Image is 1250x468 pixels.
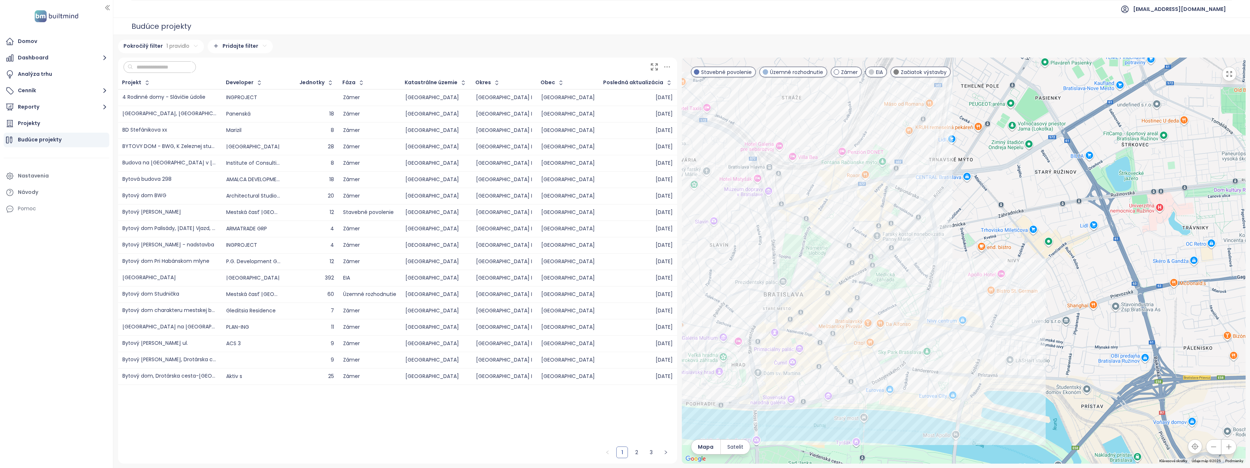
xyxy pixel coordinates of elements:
div: 392 [290,276,334,280]
div: 18 [290,177,334,182]
div: Zámer [343,177,396,182]
div: Domov [18,37,37,46]
div: [DATE] [604,276,673,280]
div: INGPROJECT [226,95,257,100]
div: BD Štefánikova xx [122,128,167,133]
div: [GEOGRAPHIC_DATA] [541,210,595,215]
div: [GEOGRAPHIC_DATA] I [476,243,532,247]
div: EIA [343,276,396,280]
a: Budúce projekty [4,133,109,147]
span: Mapa [698,443,714,451]
div: Jednotky [299,80,325,85]
div: [GEOGRAPHIC_DATA] [405,292,467,297]
div: [GEOGRAPHIC_DATA] I [476,325,532,329]
div: [GEOGRAPHIC_DATA] I [476,95,532,100]
a: 1 [617,447,628,458]
div: 25 [290,374,334,379]
div: [GEOGRAPHIC_DATA] [405,341,467,346]
span: [EMAIL_ADDRESS][DOMAIN_NAME] [1133,0,1226,18]
span: EIA [876,68,883,76]
span: Údaje máp ©2025 [1192,459,1221,463]
div: [GEOGRAPHIC_DATA] na [GEOGRAPHIC_DATA] v [GEOGRAPHIC_DATA] [122,324,217,330]
div: [GEOGRAPHIC_DATA] [541,374,595,379]
div: 12 [290,259,334,264]
div: [DATE] [604,144,673,149]
div: [GEOGRAPHIC_DATA] [541,243,595,247]
div: Projekty [18,119,40,128]
div: [GEOGRAPHIC_DATA] [541,177,595,182]
div: [GEOGRAPHIC_DATA] I [476,374,532,379]
span: right [664,450,668,455]
span: Stavebné povolenie [701,68,752,76]
div: [DATE] [604,325,673,329]
li: 3 [645,446,657,458]
div: [GEOGRAPHIC_DATA] I [476,177,532,182]
div: Zámer [343,161,396,165]
a: Otvoriť túto oblasť v Mapách Google (otvorí nové okno) [684,454,708,464]
div: [DATE] [604,112,673,116]
div: Bytový dom, Drotárska cesta-[GEOGRAPHIC_DATA] [122,374,217,379]
img: Google [684,454,708,464]
div: Bytový [PERSON_NAME] ul. [122,341,188,346]
div: Bytový [PERSON_NAME], Drotárska cesta [122,357,217,363]
div: [GEOGRAPHIC_DATA] [405,358,467,362]
div: PLAN-ING [226,325,249,329]
div: Institute of Consulting [226,161,281,165]
div: [GEOGRAPHIC_DATA] [122,275,176,281]
div: [DATE] [604,259,673,264]
div: [GEOGRAPHIC_DATA] I [476,194,532,198]
div: Projekt [122,80,141,85]
div: [GEOGRAPHIC_DATA] [405,144,467,149]
div: Budúce projekty [131,19,191,34]
div: Panenská [226,112,251,116]
a: Domov [4,34,109,49]
div: [GEOGRAPHIC_DATA] [541,128,595,133]
div: Zámer [343,341,396,346]
div: Zámer [343,128,396,133]
div: [GEOGRAPHIC_DATA] [405,161,467,165]
button: left [602,446,613,458]
div: Zámer [343,358,396,362]
div: [GEOGRAPHIC_DATA] [541,308,595,313]
div: [GEOGRAPHIC_DATA] I [476,226,532,231]
div: [GEOGRAPHIC_DATA] I [476,259,532,264]
div: 11 [290,325,334,329]
div: [GEOGRAPHIC_DATA] I [476,276,532,280]
div: Návody [18,188,38,197]
div: [DATE] [604,358,673,362]
div: P.G. Development Group [226,259,281,264]
div: [GEOGRAPHIC_DATA] I [476,358,532,362]
div: [GEOGRAPHIC_DATA] [541,161,595,165]
div: [DATE] [604,210,673,215]
div: Bytový [PERSON_NAME] - nadstavba [122,242,214,248]
li: 1 [616,446,628,458]
div: Obec [541,80,555,85]
div: Katastrálne územie [405,80,457,85]
div: Marizil [226,128,241,133]
div: Zámer [343,194,396,198]
button: Reporty [4,100,109,114]
div: [GEOGRAPHIC_DATA] I [476,292,532,297]
div: ACS 3 [226,341,241,346]
div: Zámer [343,259,396,264]
div: AMALCA DEVELOPMENT [226,177,281,182]
div: 28 [290,144,334,149]
div: Posledná aktualizácia [603,80,663,85]
div: Bytový dom Studnička [122,292,179,297]
div: Zámer [343,144,396,149]
div: [GEOGRAPHIC_DATA] [541,276,595,280]
div: Zámer [343,308,396,313]
div: [GEOGRAPHIC_DATA] [541,292,595,297]
div: Pomoc [18,204,36,213]
div: Nastavenia [18,171,49,180]
div: Fáza [342,80,355,85]
div: 18 [290,112,334,116]
div: [DATE] [604,226,673,231]
span: Satelit [727,443,743,451]
button: Mapa [691,440,720,454]
div: 7 [290,308,334,313]
div: Architectural Studio Zeppelin [226,194,281,198]
div: [GEOGRAPHIC_DATA] I [476,128,532,133]
div: Budova na [GEOGRAPHIC_DATA] v [GEOGRAPHIC_DATA] [122,160,217,166]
